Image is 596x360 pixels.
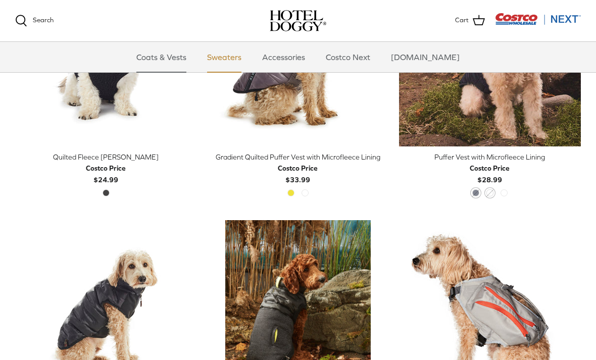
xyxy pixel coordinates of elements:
[278,163,318,183] b: $33.99
[270,10,326,31] a: hoteldoggy.com hoteldoggycom
[15,151,197,185] a: Quilted Fleece [PERSON_NAME] Costco Price$24.99
[455,14,485,27] a: Cart
[495,13,581,25] img: Costco Next
[455,15,469,26] span: Cart
[495,19,581,27] a: Visit Costco Next
[278,163,318,174] div: Costco Price
[399,151,581,185] a: Puffer Vest with Microfleece Lining Costco Price$28.99
[270,10,326,31] img: hoteldoggycom
[86,163,126,174] div: Costco Price
[470,163,510,183] b: $28.99
[15,151,197,163] div: Quilted Fleece [PERSON_NAME]
[207,151,389,185] a: Gradient Quilted Puffer Vest with Microfleece Lining Costco Price$33.99
[253,42,314,72] a: Accessories
[382,42,469,72] a: [DOMAIN_NAME]
[399,151,581,163] div: Puffer Vest with Microfleece Lining
[86,163,126,183] b: $24.99
[198,42,251,72] a: Sweaters
[33,16,54,24] span: Search
[127,42,195,72] a: Coats & Vests
[317,42,379,72] a: Costco Next
[470,163,510,174] div: Costco Price
[15,15,54,27] a: Search
[207,151,389,163] div: Gradient Quilted Puffer Vest with Microfleece Lining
